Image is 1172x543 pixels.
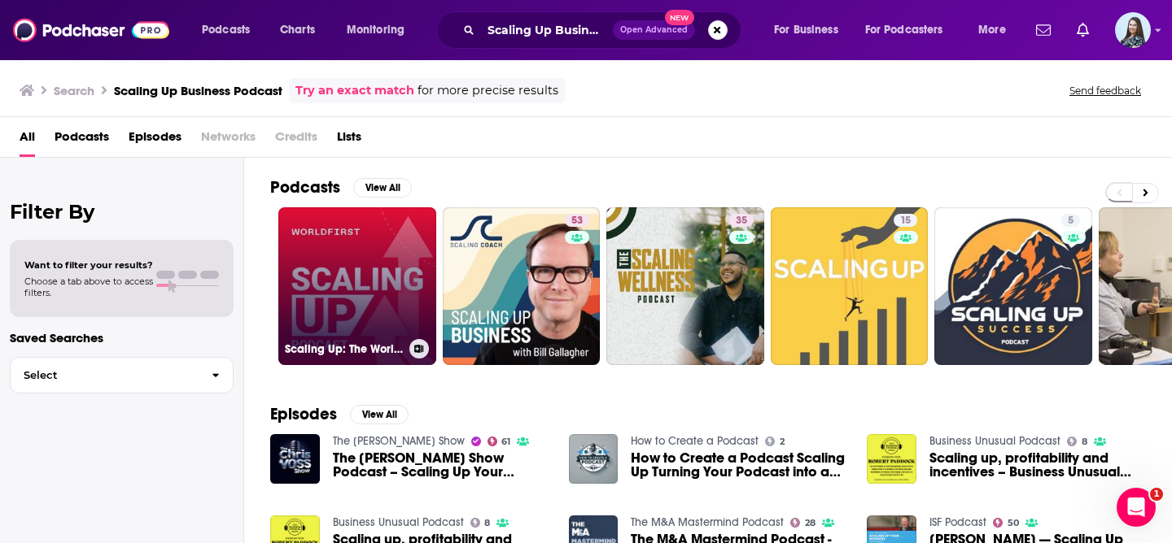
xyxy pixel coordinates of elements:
[736,213,747,229] span: 35
[1115,12,1151,48] span: Logged in as brookefortierpr
[929,434,1060,448] a: Business Unusual Podcast
[865,19,943,41] span: For Podcasters
[54,83,94,98] h3: Search
[1030,16,1057,44] a: Show notifications dropdown
[620,26,688,34] span: Open Advanced
[353,178,412,198] button: View All
[763,17,859,43] button: open menu
[1082,438,1087,445] span: 8
[501,438,510,445] span: 61
[1061,214,1080,227] a: 5
[929,451,1146,479] span: Scaling up, profitability and incentives – Business Unusual podcast with [PERSON_NAME]
[967,17,1026,43] button: open menu
[1115,12,1151,48] img: User Profile
[347,19,405,41] span: Monitoring
[1150,488,1163,501] span: 1
[1115,12,1151,48] button: Show profile menu
[270,404,337,424] h2: Episodes
[565,214,589,227] a: 53
[270,177,340,198] h2: Podcasts
[765,437,785,446] a: 2
[10,200,234,224] h2: Filter By
[443,207,601,365] a: 53
[11,370,199,380] span: Select
[24,259,153,271] span: Want to filter your results?
[631,434,759,448] a: How to Create a Podcast
[867,434,916,484] img: Scaling up, profitability and incentives – Business Unusual podcast with Robert Paddock
[1117,488,1156,527] iframe: Intercom live chat
[805,519,816,527] span: 28
[280,19,315,41] span: Charts
[780,438,785,445] span: 2
[295,81,414,100] a: Try an exact match
[55,124,109,157] a: Podcasts
[452,11,757,49] div: Search podcasts, credits, & more...
[333,434,465,448] a: The Chris Voss Show
[1070,16,1095,44] a: Show notifications dropdown
[978,19,1006,41] span: More
[470,518,491,528] a: 8
[929,451,1146,479] a: Scaling up, profitability and incentives – Business Unusual podcast with Robert Paddock
[1065,84,1146,98] button: Send feedback
[900,213,911,229] span: 15
[333,451,549,479] span: The [PERSON_NAME] Show Podcast – Scaling Up Your Business with [PERSON_NAME]: Expert Insights
[333,451,549,479] a: The Chris Voss Show Podcast – Scaling Up Your Business with Herb Cogliano: Expert Insights
[729,214,754,227] a: 35
[790,518,816,528] a: 28
[929,515,986,529] a: ISF Podcast
[855,17,967,43] button: open menu
[606,207,764,365] a: 35
[1067,437,1087,446] a: 8
[129,124,181,157] a: Episodes
[190,17,271,43] button: open menu
[481,17,613,43] input: Search podcasts, credits, & more...
[613,20,695,40] button: Open AdvancedNew
[24,276,153,298] span: Choose a tab above to access filters.
[13,15,169,46] img: Podchaser - Follow, Share and Rate Podcasts
[488,437,511,446] a: 61
[350,405,409,424] button: View All
[278,207,436,365] a: Scaling Up: The WorldFirst Business Podcast
[771,207,929,365] a: 15
[631,451,847,479] a: How to Create a Podcast Scaling Up Turning Your Podcast into a Business
[337,124,361,157] a: Lists
[993,518,1019,528] a: 50
[20,124,35,157] a: All
[10,330,234,345] p: Saved Searches
[1008,519,1019,527] span: 50
[201,124,256,157] span: Networks
[774,19,838,41] span: For Business
[114,83,282,98] h3: Scaling Up Business Podcast
[1068,213,1074,229] span: 5
[270,434,320,484] img: The Chris Voss Show Podcast – Scaling Up Your Business with Herb Cogliano: Expert Insights
[202,19,250,41] span: Podcasts
[269,17,325,43] a: Charts
[569,434,619,484] img: How to Create a Podcast Scaling Up Turning Your Podcast into a Business
[418,81,558,100] span: for more precise results
[275,124,317,157] span: Credits
[665,10,694,25] span: New
[285,342,403,356] h3: Scaling Up: The WorldFirst Business Podcast
[333,515,464,529] a: Business Unusual Podcast
[631,515,784,529] a: The M&A Mastermind Podcast
[484,519,490,527] span: 8
[270,404,409,424] a: EpisodesView All
[270,177,412,198] a: PodcastsView All
[335,17,426,43] button: open menu
[571,213,583,229] span: 53
[934,207,1092,365] a: 5
[894,214,917,227] a: 15
[10,357,234,393] button: Select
